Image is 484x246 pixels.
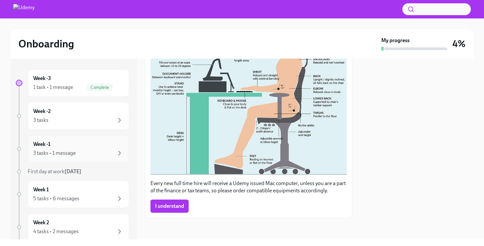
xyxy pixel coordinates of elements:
span: Complete [87,85,113,90]
h6: Week -3 [33,75,51,82]
a: First day at work[DATE] [16,168,129,175]
h6: Week 2 [33,219,49,226]
a: Week 15 tasks • 6 messages [16,180,129,208]
h6: Week -1 [33,141,50,148]
h6: Week 1 [33,186,49,193]
h2: Onboarding [18,37,74,50]
button: I understand [150,200,189,213]
a: Week -31 task • 1 messageComplete [16,69,129,97]
h6: Week -2 [33,108,51,115]
div: 3 tasks • 1 message [33,150,76,157]
a: Week -13 tasks • 1 message [16,135,129,163]
h3: 4% [452,38,466,50]
div: 4 tasks • 2 messages [33,228,79,235]
div: 3 tasks [33,117,48,124]
p: Every new full time hire will receive a Udemy issued Mac computer, unless you are a part of the f... [150,180,347,194]
div: 5 tasks • 6 messages [33,195,79,202]
img: Udemy [13,4,35,14]
div: 1 task • 1 message [33,84,73,91]
strong: [DATE] [65,168,81,175]
span: I understand [155,203,184,209]
a: Week 24 tasks • 2 messages [16,213,129,241]
strong: My progress [381,37,410,44]
a: Week -23 tasks [16,102,129,130]
span: First day at work [28,168,81,175]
